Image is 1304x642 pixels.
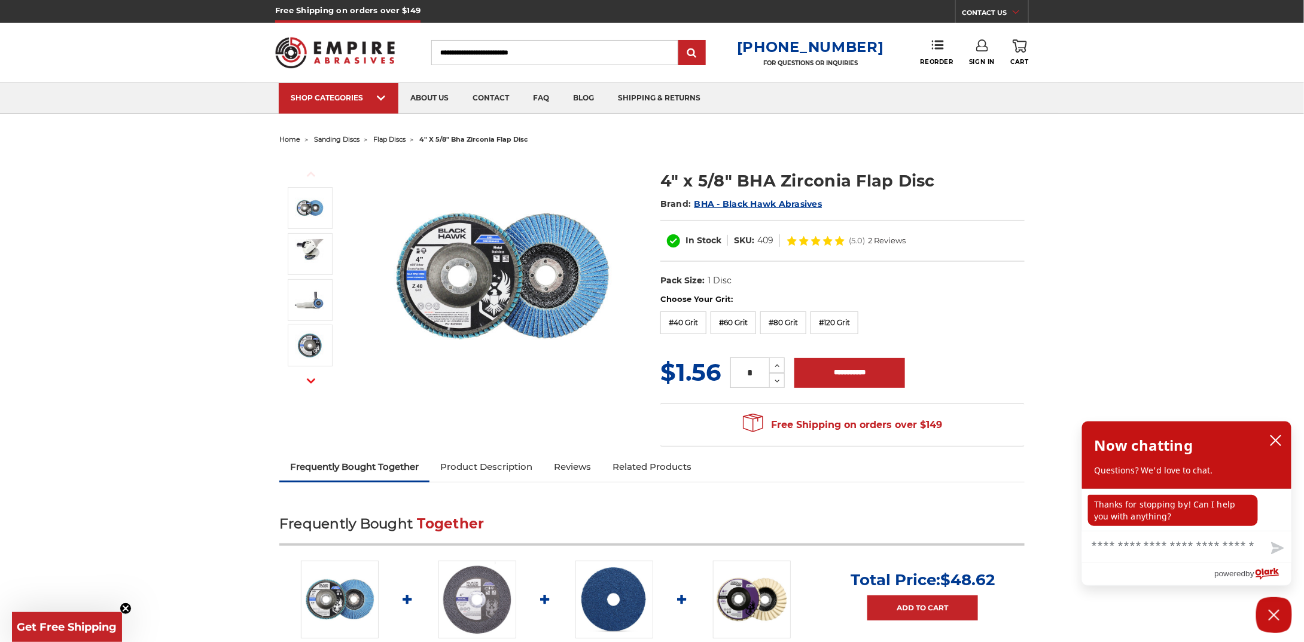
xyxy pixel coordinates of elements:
a: Add to Cart [867,595,978,620]
a: [PHONE_NUMBER] [737,38,884,56]
span: (5.0) [849,237,865,244]
dd: 409 [757,234,773,247]
button: Next [297,368,325,394]
a: Product Description [429,454,543,480]
a: about us [398,83,461,114]
a: Reviews [543,454,602,480]
p: Total Price: [851,570,995,589]
img: 4-inch BHA Zirconia flap disc with 40 grit designed for aggressive metal sanding and grinding [382,157,621,396]
img: Empire Abrasives [275,29,395,76]
span: Together [418,515,485,532]
img: BHA 4-inch Zirconia flap disc on angle grinder for metal deburring and paint removal [295,239,325,269]
h2: Now chatting [1094,433,1193,457]
a: contact [461,83,521,114]
p: FOR QUESTIONS OR INQUIRIES [737,59,884,67]
span: Brand: [660,198,691,209]
span: $1.56 [660,357,721,387]
p: Thanks for stopping by! Can I help you with anything? [1088,495,1258,526]
span: $48.62 [940,570,995,589]
span: Free Shipping on orders over $149 [743,413,943,437]
span: Sign In [969,58,995,66]
span: Reorder [921,58,953,66]
a: faq [521,83,561,114]
a: BHA - Black Hawk Abrasives [694,198,822,209]
a: sanding discs [314,135,359,143]
dt: Pack Size: [660,274,705,287]
button: Previous [297,161,325,187]
button: Close Chatbox [1256,597,1292,633]
span: 2 Reviews [868,237,906,244]
a: Related Products [602,454,702,480]
span: Cart [1011,58,1029,66]
a: home [279,135,300,143]
a: Cart [1011,39,1029,66]
dd: 1 Disc [708,274,732,287]
a: shipping & returns [606,83,712,114]
button: close chatbox [1266,432,1285,450]
a: Reorder [921,39,953,65]
div: olark chatbox [1081,421,1292,586]
a: CONTACT US [962,6,1028,23]
input: Submit [680,41,704,65]
img: BHA 4-inch flap discs with premium 40 grit Zirconia for professional grinding performance [295,331,325,360]
a: Powered by Olark [1214,563,1291,585]
h1: 4" x 5/8" BHA Zirconia Flap Disc [660,169,1025,192]
p: Questions? We'd love to chat. [1094,464,1279,476]
div: SHOP CATEGORIES [291,93,386,102]
span: Frequently Bought [279,515,413,532]
label: Choose Your Grit: [660,294,1025,305]
img: 4-inch BHA Zirconia flap disc with 40 grit designed for aggressive metal sanding and grinding [301,561,379,638]
span: In Stock [685,235,721,246]
a: Frequently Bought Together [279,454,429,480]
div: chat [1082,489,1291,531]
div: Get Free ShippingClose teaser [12,612,122,642]
dt: SKU: [734,234,754,247]
a: blog [561,83,606,114]
span: 4" x 5/8" bha zirconia flap disc [419,135,528,143]
span: Get Free Shipping [17,620,117,634]
img: 4-inch BHA Zirconia flap disc with 40 grit designed for aggressive metal sanding and grinding [295,193,325,223]
button: Send message [1262,535,1291,562]
button: Close teaser [120,603,132,615]
img: BHA Zirconia flap disc attached to a 4-inch angle grinder for general sanding [295,285,325,315]
span: by [1246,566,1254,581]
span: powered [1214,566,1245,581]
a: flap discs [373,135,406,143]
